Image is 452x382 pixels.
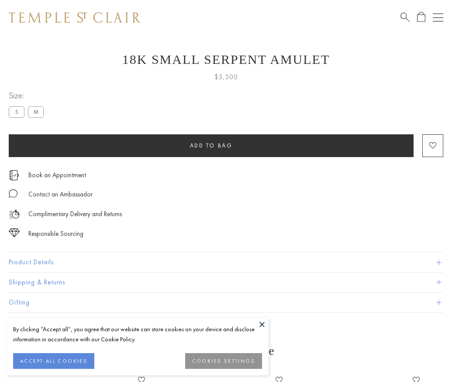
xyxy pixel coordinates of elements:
[190,142,233,149] span: Add to bag
[13,353,94,369] button: ACCEPT ALL COOKIES
[417,12,425,23] a: Open Shopping Bag
[28,209,122,220] p: Complimentary Delivery and Returns
[400,12,410,23] a: Search
[9,252,443,272] button: Product Details
[9,228,20,237] img: icon_sourcing.svg
[9,88,47,103] span: Size:
[9,293,443,312] button: Gifting
[9,273,443,292] button: Shipping & Returns
[28,228,83,239] div: Responsible Sourcing
[28,106,44,117] label: M
[9,189,17,198] img: MessageIcon-01_2.svg
[9,170,19,180] img: icon_appointment.svg
[13,324,262,344] div: By clicking “Accept all”, you agree that our website can store cookies on your device and disclos...
[9,209,20,220] img: icon_delivery.svg
[433,12,443,23] button: Open navigation
[28,170,86,180] a: Book an Appointment
[9,106,24,117] label: S
[214,71,238,83] span: $5,500
[9,12,141,23] img: Temple St. Clair
[28,189,93,200] div: Contact an Ambassador
[9,52,443,67] h1: 18K Small Serpent Amulet
[9,134,414,157] button: Add to bag
[185,353,262,369] button: COOKIES SETTINGS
